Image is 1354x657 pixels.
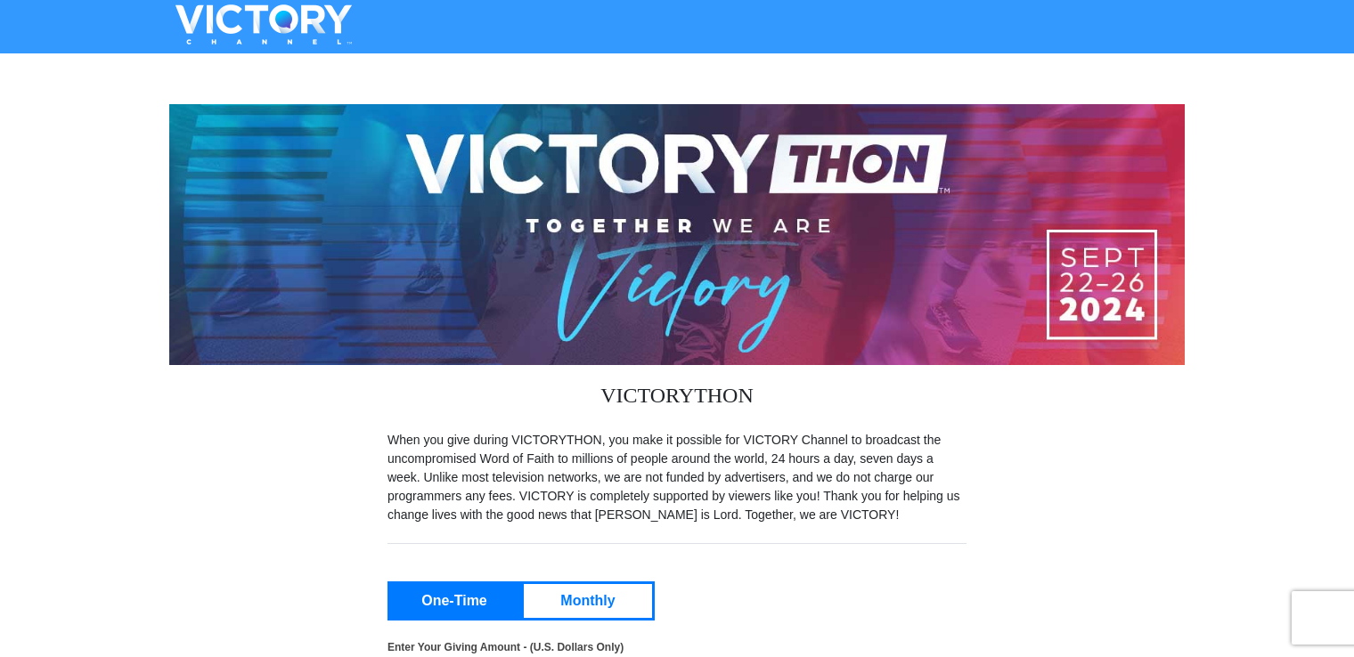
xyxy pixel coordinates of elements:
[387,641,624,653] strong: Enter Your Giving Amount - (U.S. Dollars Only)
[524,584,652,618] button: Monthly
[387,365,967,431] h3: VICTORYTHON
[390,584,518,618] button: One-Time
[152,4,375,45] img: VICTORYTHON - VICTORY Channel
[387,431,967,524] p: When you give during VICTORYTHON, you make it possible for VICTORY Channel to broadcast the uncom...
